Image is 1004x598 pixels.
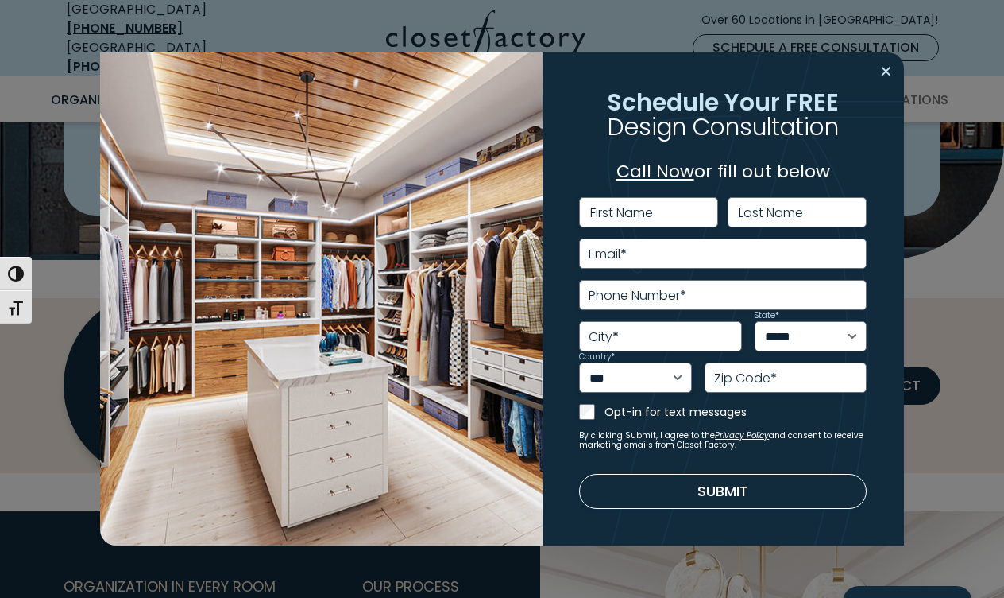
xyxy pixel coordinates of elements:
button: Close modal [875,59,898,84]
label: City [589,331,619,344]
label: Zip Code [714,372,777,385]
span: Schedule Your FREE [607,86,839,118]
p: or fill out below [579,158,867,184]
label: Country [579,353,615,361]
a: Call Now [616,159,694,184]
span: Design Consultation [608,111,839,144]
label: State [755,312,779,320]
label: Phone Number [589,289,686,302]
label: Last Name [739,207,803,219]
a: Privacy Policy [715,429,769,441]
label: Email [589,248,627,261]
label: First Name [590,207,653,219]
button: Submit [579,474,867,509]
label: Opt-in for text messages [604,404,867,420]
small: By clicking Submit, I agree to the and consent to receive marketing emails from Closet Factory. [579,431,867,450]
img: Walk in closet with island [100,52,542,546]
